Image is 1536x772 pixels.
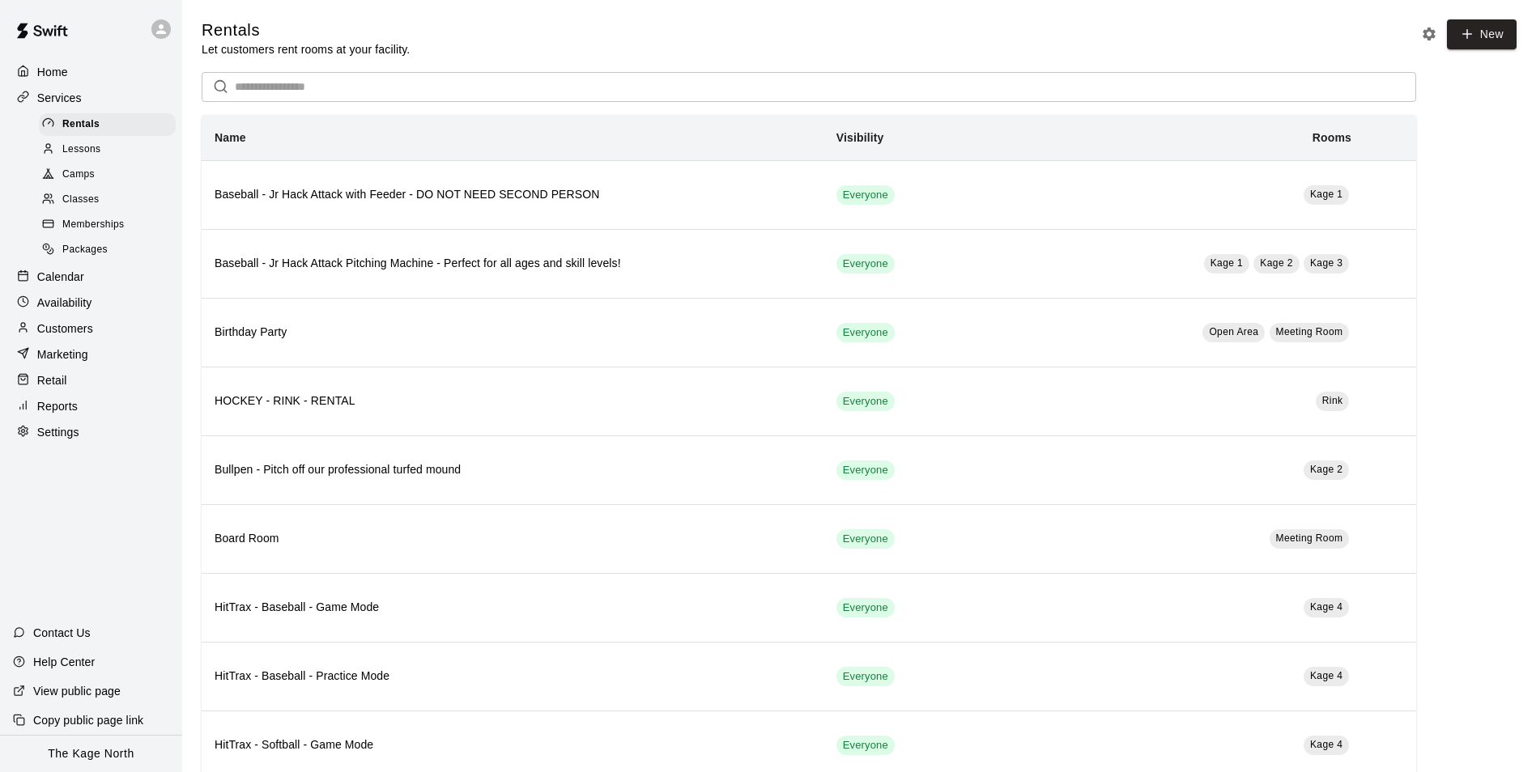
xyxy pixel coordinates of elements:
h6: HOCKEY - RINK - RENTAL [215,392,811,410]
span: Packages [62,242,108,258]
p: Contact Us [33,625,91,641]
div: Memberships [39,214,176,236]
p: Settings [37,424,79,440]
span: Everyone [836,325,895,341]
span: Everyone [836,257,895,272]
div: Classes [39,189,176,211]
button: Rental settings [1417,22,1441,46]
span: Everyone [836,669,895,685]
span: Kage 2 [1260,257,1292,269]
a: Retail [13,368,169,392]
b: Name [215,131,246,144]
span: Kage 2 [1310,464,1342,475]
span: Everyone [836,532,895,547]
div: Lessons [39,138,176,161]
p: View public page [33,683,121,699]
div: Rentals [39,113,176,136]
h5: Rentals [202,19,410,41]
span: Everyone [836,600,895,616]
div: This service is visible to all of your customers [836,667,895,686]
p: Marketing [37,346,88,363]
span: Everyone [836,394,895,409]
b: Rooms [1313,131,1351,144]
div: This service is visible to all of your customers [836,392,895,411]
span: Memberships [62,217,124,233]
p: Retail [37,372,67,388]
span: Rentals [62,117,100,133]
p: Copy public page link [33,712,143,728]
a: Camps [39,163,182,188]
h6: HitTrax - Baseball - Practice Mode [215,668,811,685]
div: This service is visible to all of your customers [836,529,895,549]
span: Classes [62,192,99,208]
a: Calendar [13,265,169,289]
div: This service is visible to all of your customers [836,460,895,480]
a: New [1447,19,1517,49]
a: Marketing [13,342,169,367]
a: Settings [13,420,169,444]
a: Reports [13,394,169,418]
a: Customers [13,316,169,341]
p: Customers [37,320,93,337]
div: Camps [39,163,176,186]
div: This service is visible to all of your customers [836,598,895,617]
p: The Kage North [48,745,134,762]
span: Kage 1 [1211,257,1243,269]
h6: HitTrax - Baseball - Game Mode [215,599,811,617]
div: This service is visible to all of your customers [836,323,895,342]
p: Help Center [33,654,95,670]
p: Services [37,90,82,106]
h6: Bullpen - Pitch off our professional turfed mound [215,461,811,479]
span: Kage 4 [1310,739,1342,750]
h6: Baseball - Jr Hack Attack with Feeder - DO NOT NEED SECOND PERSON [215,186,811,204]
p: Calendar [37,269,84,285]
a: Classes [39,188,182,213]
span: Kage 4 [1310,601,1342,613]
p: Let customers rent rooms at your facility. [202,41,410,57]
a: Lessons [39,137,182,162]
span: Camps [62,167,95,183]
div: This service is visible to all of your customers [836,185,895,205]
p: Availability [37,295,92,311]
div: This service is visible to all of your customers [836,736,895,755]
span: Kage 1 [1310,189,1342,200]
a: Packages [39,238,182,263]
a: Memberships [39,213,182,238]
span: Everyone [836,738,895,753]
div: Packages [39,239,176,261]
p: Home [37,64,68,80]
b: Visibility [836,131,884,144]
span: Rink [1322,395,1343,406]
a: Rentals [39,112,182,137]
span: Kage 4 [1310,670,1342,681]
span: Meeting Room [1276,532,1343,544]
a: Availability [13,291,169,315]
a: Services [13,86,169,110]
span: Everyone [836,188,895,203]
span: Meeting Room [1276,326,1343,337]
h6: Board Room [215,530,811,548]
a: Home [13,60,169,84]
span: Kage 3 [1310,257,1342,269]
span: Everyone [836,463,895,478]
h6: Birthday Party [215,324,811,341]
h6: HitTrax - Softball - Game Mode [215,736,811,754]
p: Reports [37,398,78,414]
span: Lessons [62,142,101,158]
span: Open Area [1209,326,1258,337]
div: This service is visible to all of your customers [836,254,895,274]
h6: Baseball - Jr Hack Attack Pitching Machine - Perfect for all ages and skill levels! [215,255,811,273]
